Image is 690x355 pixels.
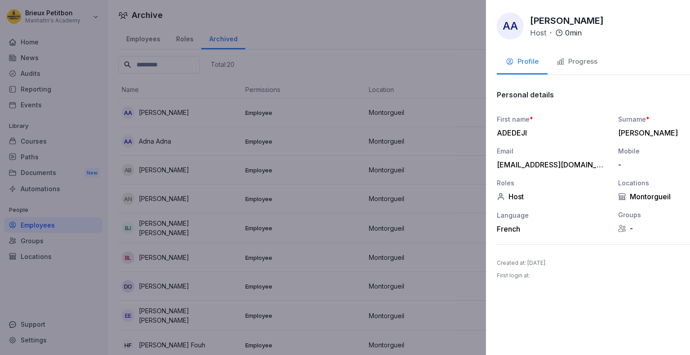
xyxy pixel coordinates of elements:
[497,272,534,280] p: First login at :
[565,27,582,38] p: 0 min
[497,192,609,201] div: Host
[530,27,582,38] div: ·
[530,14,604,27] p: [PERSON_NAME]
[497,160,605,169] div: [EMAIL_ADDRESS][DOMAIN_NAME]
[497,146,609,156] div: Email
[497,50,548,75] button: Profile
[531,272,534,279] span: –
[497,114,609,124] div: First name
[497,128,605,137] div: ADEDEJI
[497,90,554,99] p: Personal details
[506,57,539,67] div: Profile
[497,13,524,39] div: AA
[530,27,546,38] p: Host
[557,57,597,67] div: Progress
[548,50,606,75] button: Progress
[497,178,609,188] div: Roles
[497,210,609,220] div: Language
[497,259,545,267] p: Created at : [DATE]
[497,224,609,233] div: French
